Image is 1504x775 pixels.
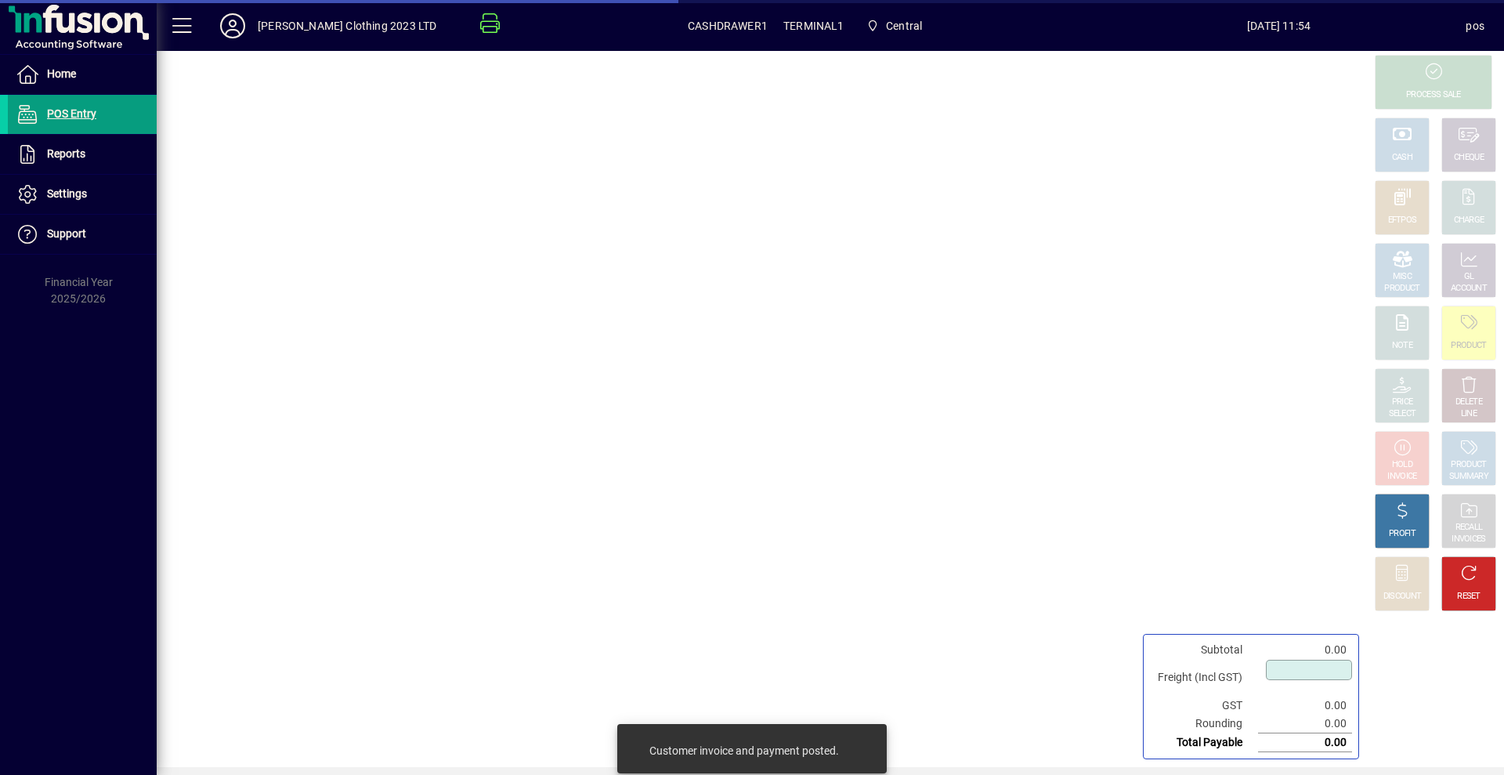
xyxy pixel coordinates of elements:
span: Home [47,67,76,80]
div: GL [1464,271,1474,283]
div: PROCESS SALE [1406,89,1461,101]
td: 0.00 [1258,715,1352,733]
span: Central [886,13,922,38]
td: Subtotal [1150,641,1258,659]
div: CHEQUE [1454,152,1484,164]
span: Reports [47,147,85,160]
div: HOLD [1392,459,1412,471]
td: 0.00 [1258,697,1352,715]
div: NOTE [1392,340,1412,352]
td: Total Payable [1150,733,1258,752]
div: PROFIT [1389,528,1415,540]
a: Settings [8,175,157,214]
td: Rounding [1150,715,1258,733]
div: SUMMARY [1449,471,1488,483]
div: PRICE [1392,397,1413,408]
div: EFTPOS [1388,215,1417,226]
a: Reports [8,135,157,174]
div: pos [1466,13,1484,38]
span: CASHDRAWER1 [688,13,768,38]
div: PRODUCT [1451,340,1486,352]
div: MISC [1393,271,1412,283]
td: 0.00 [1258,641,1352,659]
span: [DATE] 11:54 [1092,13,1466,38]
div: LINE [1461,408,1477,420]
div: ACCOUNT [1451,283,1487,295]
div: Customer invoice and payment posted. [649,743,839,759]
div: RECALL [1455,522,1483,534]
span: Central [860,12,929,40]
td: Freight (Incl GST) [1150,659,1258,697]
div: INVOICE [1387,471,1416,483]
span: POS Entry [47,107,96,120]
div: [PERSON_NAME] Clothing 2023 LTD [258,13,436,38]
span: Settings [47,187,87,200]
td: 0.00 [1258,733,1352,752]
td: GST [1150,697,1258,715]
span: Support [47,227,86,240]
a: Support [8,215,157,254]
button: Profile [208,12,258,40]
div: DISCOUNT [1383,591,1421,603]
div: INVOICES [1452,534,1485,545]
div: CHARGE [1454,215,1484,226]
div: CASH [1392,152,1412,164]
a: Home [8,55,157,94]
span: TERMINAL1 [783,13,844,38]
div: DELETE [1455,397,1482,408]
div: PRODUCT [1451,459,1486,471]
div: SELECT [1389,408,1416,420]
div: RESET [1457,591,1480,603]
div: PRODUCT [1384,283,1419,295]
